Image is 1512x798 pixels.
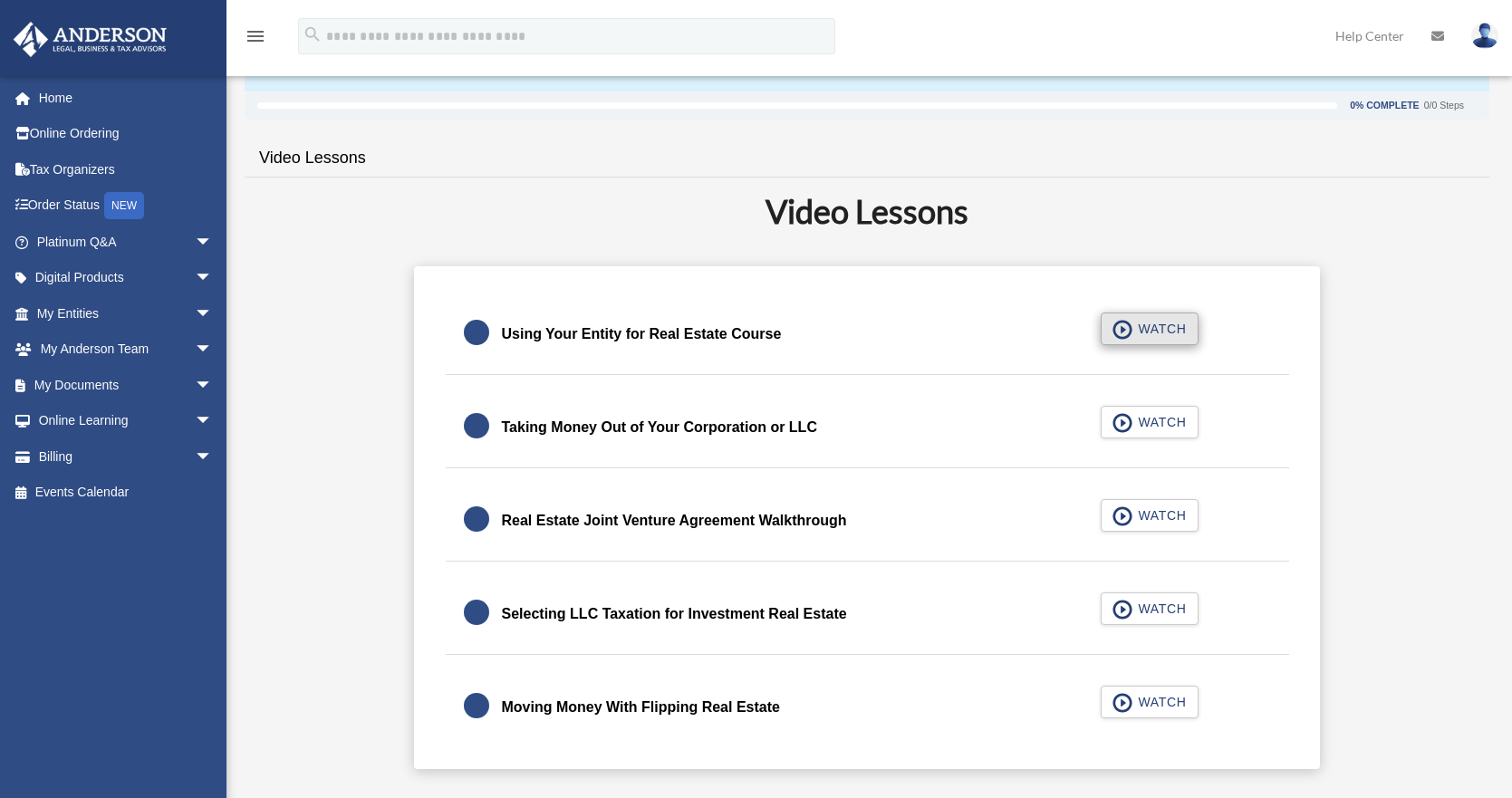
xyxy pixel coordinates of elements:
[1471,23,1498,49] img: User Pic
[13,475,240,511] a: Events Calendar
[502,601,847,627] div: Selecting LLC Taxation for Investment Real Estate
[1132,413,1186,431] span: WATCH
[13,187,240,225] a: Order StatusNEW
[195,224,231,261] span: arrow_drop_down
[195,438,231,476] span: arrow_drop_down
[195,403,231,440] span: arrow_drop_down
[195,332,231,369] span: arrow_drop_down
[1101,406,1199,438] button: WATCH
[1132,600,1186,618] span: WATCH
[13,260,240,296] a: Digital Productsarrow_drop_down
[502,508,847,534] div: Real Estate Joint Venture Agreement Walkthrough
[13,151,240,187] a: Tax Organizers
[1132,320,1186,338] span: WATCH
[8,22,172,57] img: Anderson Advisors Platinum Portal
[1101,592,1199,625] button: WATCH
[1132,693,1186,711] span: WATCH
[13,295,240,332] a: My Entitiesarrow_drop_down
[13,332,240,368] a: My Anderson Teamarrow_drop_down
[464,312,1271,356] a: Using Your Entity for Real Estate Course WATCH
[1101,312,1199,345] button: WATCH
[464,686,1271,729] a: Moving Money With Flipping Real Estate WATCH
[502,322,782,347] div: Using Your Entity for Real Estate Course
[1101,686,1199,718] button: WATCH
[13,438,240,475] a: Billingarrow_drop_down
[245,132,380,184] a: Video Lessons
[1101,499,1199,532] button: WATCH
[1424,101,1464,111] div: 0/0 Steps
[104,192,144,219] div: NEW
[13,224,240,260] a: Platinum Q&Aarrow_drop_down
[464,406,1271,449] a: Taking Money Out of Your Corporation or LLC WATCH
[245,32,266,47] a: menu
[502,695,780,720] div: Moving Money With Flipping Real Estate
[195,367,231,404] span: arrow_drop_down
[464,592,1271,636] a: Selecting LLC Taxation for Investment Real Estate WATCH
[195,260,231,297] span: arrow_drop_down
[464,499,1271,543] a: Real Estate Joint Venture Agreement Walkthrough WATCH
[1132,506,1186,524] span: WATCH
[195,295,231,332] span: arrow_drop_down
[1350,101,1419,111] div: 0% Complete
[255,188,1478,234] h2: Video Lessons
[13,403,240,439] a: Online Learningarrow_drop_down
[502,415,817,440] div: Taking Money Out of Your Corporation or LLC
[303,24,323,44] i: search
[13,367,240,403] a: My Documentsarrow_drop_down
[13,80,240,116] a: Home
[245,25,266,47] i: menu
[13,116,240,152] a: Online Ordering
